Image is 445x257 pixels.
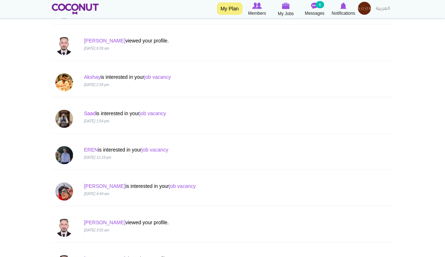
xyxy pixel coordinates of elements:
[84,220,125,225] a: [PERSON_NAME]
[340,3,346,9] img: Notifications
[282,3,290,9] img: My Jobs
[84,155,111,159] i: [DATE] 12:19 pm
[84,147,98,153] a: EREN
[272,2,300,17] a: My Jobs My Jobs
[332,10,355,17] span: Notifications
[300,2,329,17] a: Messages Messages 6
[316,1,324,8] small: 6
[311,3,318,9] img: Messages
[84,183,125,189] a: [PERSON_NAME]
[84,192,109,196] i: [DATE] 4:44 am
[329,2,358,17] a: Notifications Notifications
[84,182,303,190] p: is interested in your
[84,38,125,44] a: [PERSON_NAME]
[140,111,166,116] a: job vacancy
[84,228,109,232] i: [DATE] 3:55 am
[278,10,294,17] span: My Jobs
[84,146,303,153] p: is interested in your
[84,83,109,87] i: [DATE] 2:34 pm
[372,2,394,16] a: العربية
[84,219,303,226] p: viewed your profile.
[84,73,303,81] p: is interested in your
[142,147,168,153] a: job vacancy
[84,111,96,116] a: Saad
[169,183,196,189] a: job vacancy
[84,37,303,44] p: viewed your profile.
[252,3,262,9] img: Browse Members
[84,46,109,50] i: [DATE] 9:39 am
[305,10,324,17] span: Messages
[248,10,266,17] span: Members
[144,74,171,80] a: job vacancy
[84,119,109,123] i: [DATE] 1:54 pm
[52,4,99,14] img: Home
[84,110,303,117] p: is interested in your
[217,3,242,15] a: My Plan
[243,2,272,17] a: Browse Members Members
[84,74,100,80] a: Akshay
